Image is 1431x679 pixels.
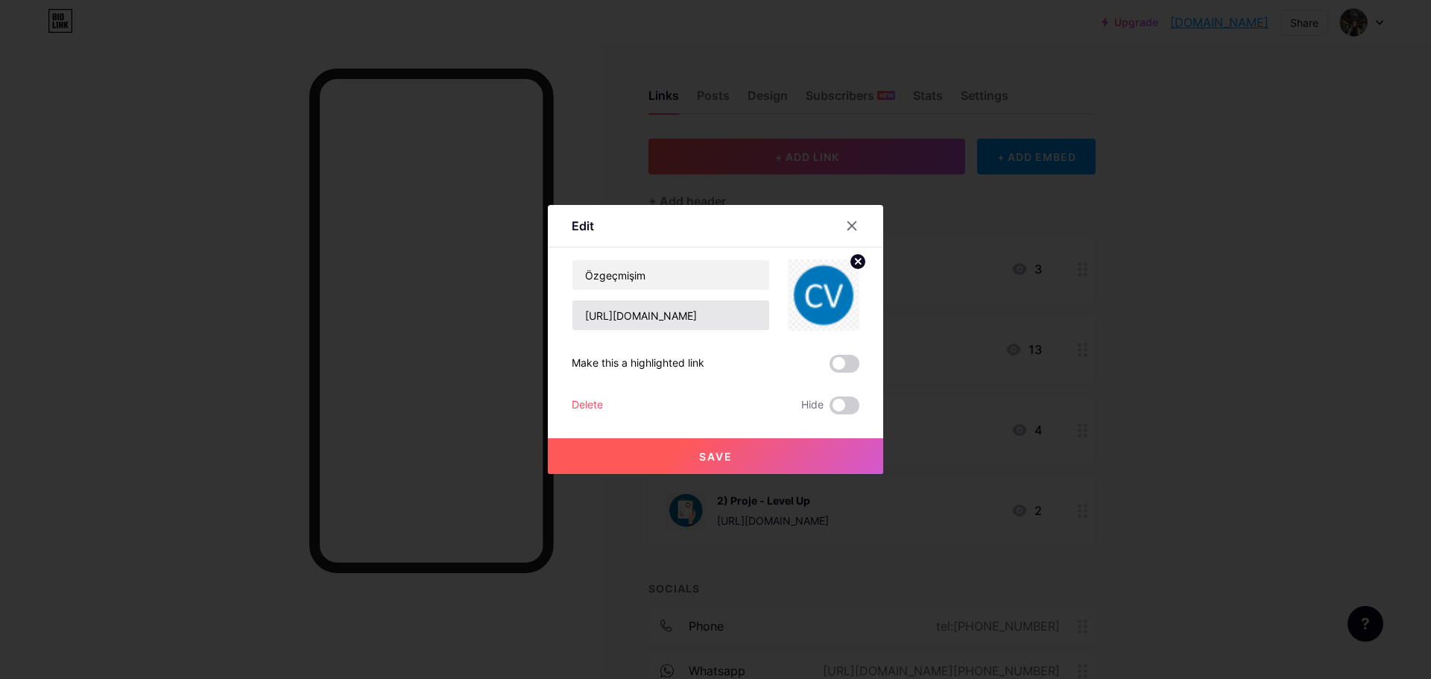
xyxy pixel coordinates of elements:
div: Delete [572,397,603,414]
img: link_thumbnail [788,259,859,331]
input: URL [572,300,769,330]
div: Edit [572,217,594,235]
input: Title [572,260,769,290]
button: Save [548,438,883,474]
span: Save [699,450,733,463]
span: Hide [801,397,824,414]
div: Make this a highlighted link [572,355,704,373]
